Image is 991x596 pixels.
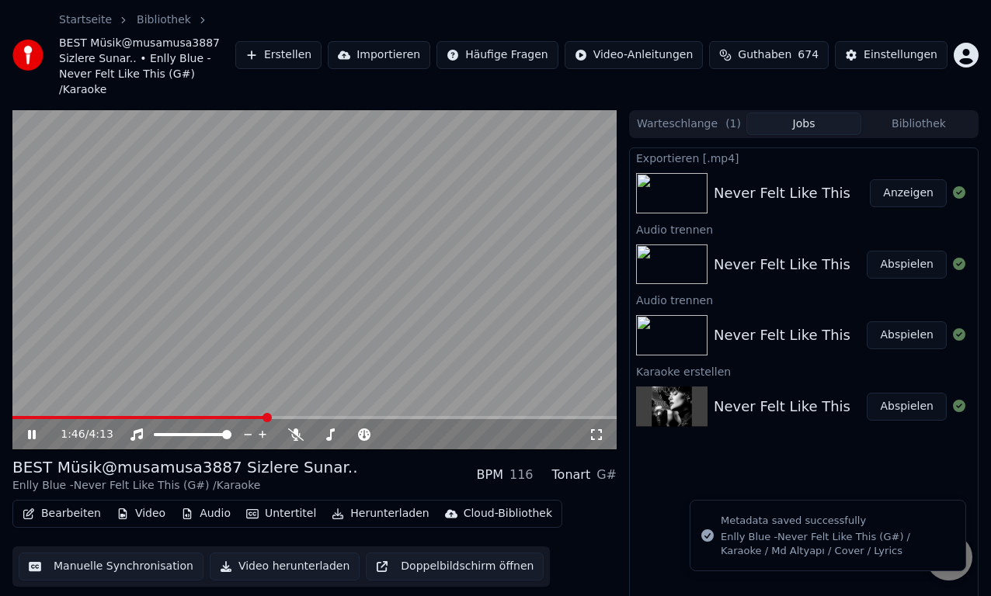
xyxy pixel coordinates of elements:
div: Enlly Blue -Never Felt Like This (G#) / Karaoke / Md Altyapı / Cover / Lyrics [721,530,953,558]
span: BEST Müsik@musamusa3887 Sizlere Sunar.. • Enlly Blue -Never Felt Like This (G#) /Karaoke [59,36,235,98]
button: Untertitel [240,503,322,525]
button: Video-Anleitungen [565,41,704,69]
div: Enlly Blue -Never Felt Like This (G#) /Karaoke [12,478,358,494]
button: Abspielen [867,393,947,421]
nav: breadcrumb [59,12,235,98]
button: Abspielen [867,321,947,349]
button: Audio [175,503,237,525]
div: Karaoke erstellen [630,362,978,380]
div: BEST Müsik@musamusa3887 Sizlere Sunar.. [12,456,358,478]
div: Audio trennen [630,290,978,309]
div: Tonart [552,466,591,484]
img: youka [12,40,43,71]
a: Startseite [59,12,112,28]
button: Erstellen [235,41,322,69]
button: Einstellungen [835,41,948,69]
button: Häufige Fragen [436,41,558,69]
div: BPM [477,466,503,484]
button: Herunterladen [325,503,435,525]
span: 4:13 [89,427,113,442]
button: Manuelle Synchronisation [19,553,203,580]
button: Anzeigen [870,179,947,207]
button: Video [110,503,172,525]
button: Warteschlange [631,113,746,135]
div: Audio trennen [630,220,978,238]
button: Importieren [328,41,430,69]
div: Never Felt Like This [714,182,850,204]
div: Einstellungen [864,47,937,63]
div: Cloud-Bibliothek [464,506,552,521]
button: Abspielen [867,251,947,279]
div: Never Felt Like This [714,396,850,418]
a: Bibliothek [137,12,191,28]
span: 674 [798,47,819,63]
button: Guthaben674 [709,41,829,69]
button: Bearbeiten [16,503,107,525]
button: Bibliothek [861,113,976,135]
button: Doppelbildschirm öffnen [366,553,544,580]
div: G# [596,466,617,484]
button: Video herunterladen [210,553,360,580]
button: Jobs [746,113,861,135]
span: Guthaben [738,47,791,63]
div: Metadata saved successfully [721,513,953,528]
div: Exportieren [.mp4] [630,148,978,167]
div: 116 [509,466,534,484]
span: ( 1 ) [725,116,741,132]
div: Never Felt Like This [714,254,850,275]
span: 1:46 [61,427,85,442]
div: / [61,427,98,442]
div: Never Felt Like This [714,324,850,346]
